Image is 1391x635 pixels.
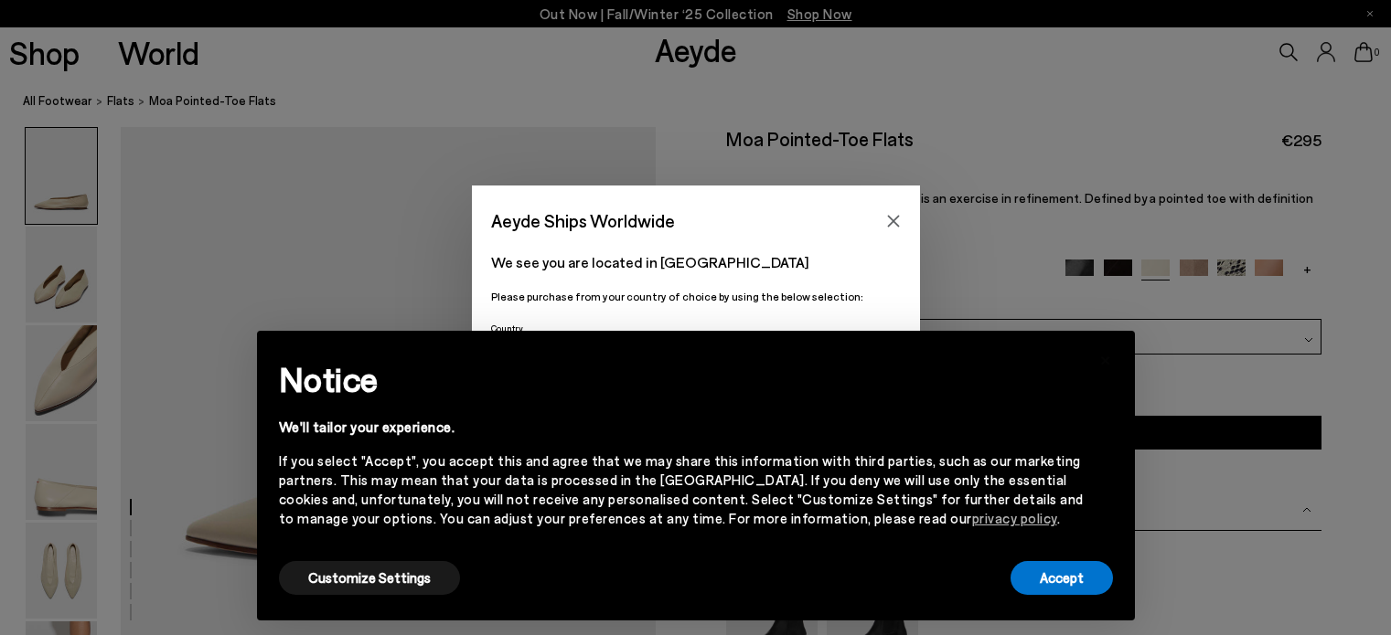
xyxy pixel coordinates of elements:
[1099,344,1112,371] span: ×
[279,561,460,595] button: Customize Settings
[279,355,1084,403] h2: Notice
[491,288,901,305] p: Please purchase from your country of choice by using the below selection:
[491,205,675,237] span: Aeyde Ships Worldwide
[880,207,907,235] button: Close
[1084,336,1128,380] button: Close this notice
[1011,561,1113,595] button: Accept
[279,418,1084,437] div: We'll tailor your experience.
[491,251,901,273] p: We see you are located in [GEOGRAPHIC_DATA]
[279,451,1084,528] div: If you select "Accept", you accept this and agree that we may share this information with third p...
[972,510,1057,526] a: privacy policy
